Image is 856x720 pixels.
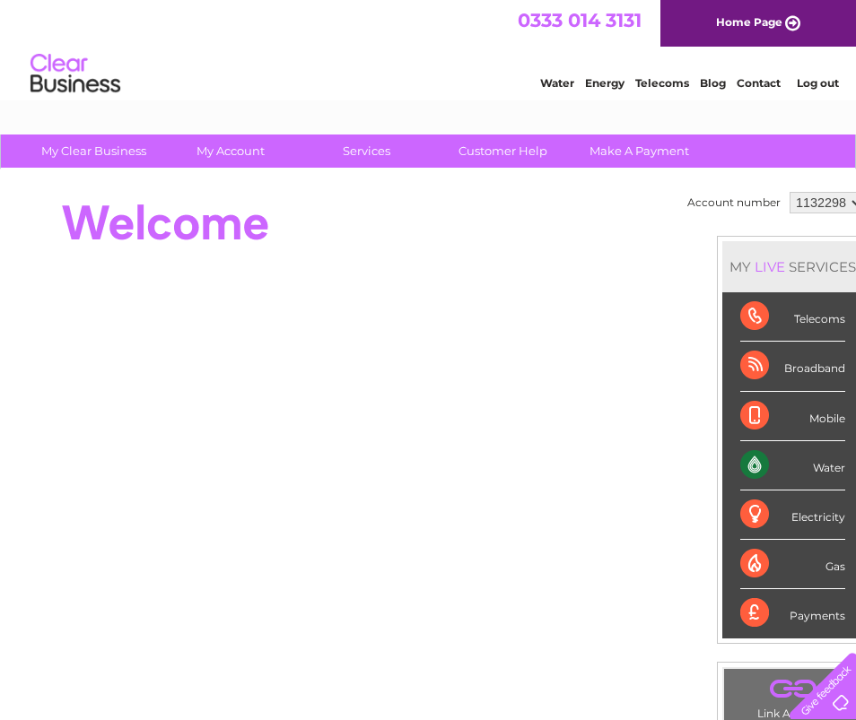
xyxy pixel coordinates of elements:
[20,134,168,168] a: My Clear Business
[293,134,441,168] a: Services
[797,76,839,90] a: Log out
[683,187,785,218] td: Account number
[740,292,845,342] div: Telecoms
[737,76,781,90] a: Contact
[740,490,845,540] div: Electricity
[740,441,845,490] div: Water
[518,9,642,31] a: 0333 014 3131
[429,134,577,168] a: Customer Help
[751,258,789,275] div: LIVE
[740,392,845,441] div: Mobile
[740,342,845,391] div: Broadband
[585,76,625,90] a: Energy
[740,589,845,638] div: Payments
[565,134,713,168] a: Make A Payment
[540,76,574,90] a: Water
[30,47,121,101] img: logo.png
[740,540,845,589] div: Gas
[635,76,689,90] a: Telecoms
[700,76,726,90] a: Blog
[156,134,304,168] a: My Account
